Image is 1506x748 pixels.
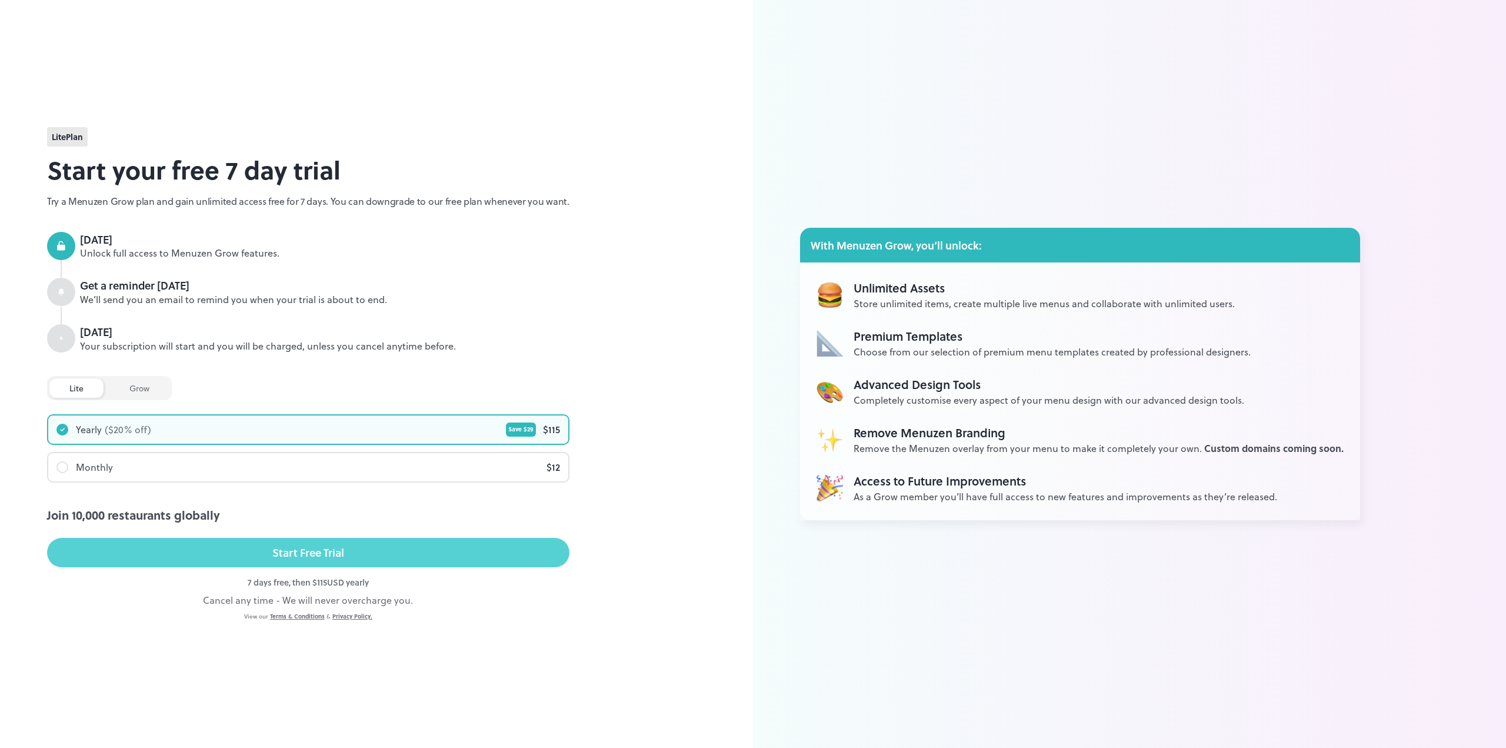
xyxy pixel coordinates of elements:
div: Remove Menuzen Branding [854,424,1344,441]
div: Unlock full access to Menuzen Grow features. [80,247,569,260]
div: Join 10,000 restaurants globally [47,506,569,524]
div: grow [109,378,169,398]
div: [DATE] [80,324,569,340]
span: lite Plan [52,131,83,143]
div: As a Grow member you’ll have full access to new features and improvements as they’re released. [854,490,1277,504]
div: Get a reminder [DATE] [80,278,569,293]
div: 7 days free, then $ 115 USD yearly [47,576,569,589]
div: Your subscription will start and you will be charged, unless you cancel anytime before. [80,340,569,353]
span: Custom domains coming soon. [1204,441,1344,455]
div: [DATE] [80,232,569,247]
div: Cancel any time - We will never overcharge you. [47,593,569,607]
div: Choose from our selection of premium menu templates created by professional designers. [854,345,1251,359]
div: Unlimited Assets [854,279,1235,297]
p: Try a Menuzen Grow plan and gain unlimited access free for 7 days. You can downgrade to our free ... [47,194,569,208]
div: ($ 20 % off) [105,423,151,437]
div: Completely customise every aspect of your menu design with our advanced design tools. [854,393,1244,407]
a: Privacy Policy. [332,612,372,620]
div: Save $ 29 [506,423,536,437]
div: $ 115 [543,423,560,437]
div: Monthly [76,460,113,474]
h2: Start your free 7 day trial [47,151,569,188]
a: Terms & Conditions [270,612,325,620]
img: Unlimited Assets [817,378,843,404]
div: Access to Future Improvements [854,472,1277,490]
img: Unlimited Assets [817,281,843,308]
img: Unlimited Assets [817,330,843,356]
div: View our & [47,612,569,621]
img: Unlimited Assets [817,474,843,501]
div: We’ll send you an email to remind you when your trial is about to end. [80,293,569,307]
div: Start Free Trial [272,544,344,561]
button: Start Free Trial [47,538,569,567]
div: lite [49,378,104,398]
div: With Menuzen Grow, you’ll unlock: [800,228,1360,262]
div: Yearly [76,423,102,437]
img: Unlimited Assets [817,426,843,453]
div: Premium Templates [854,327,1251,345]
div: Store unlimited items, create multiple live menus and collaborate with unlimited users. [854,297,1235,311]
div: Remove the Menuzen overlay from your menu to make it completely your own. [854,441,1344,456]
div: $ 12 [547,460,560,474]
div: Advanced Design Tools [854,375,1244,393]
